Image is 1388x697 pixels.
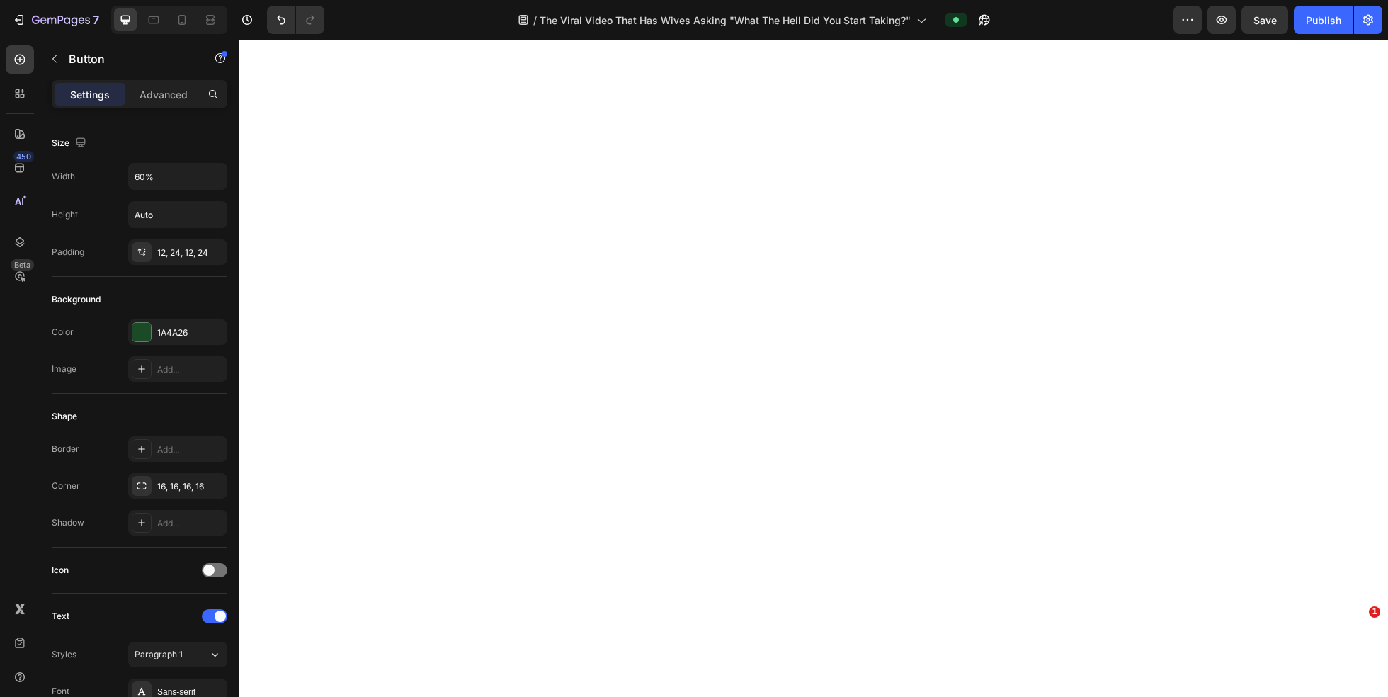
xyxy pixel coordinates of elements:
button: Publish [1294,6,1353,34]
span: Paragraph 1 [135,648,183,661]
div: Add... [157,517,224,530]
input: Auto [129,164,227,189]
div: Beta [11,259,34,271]
span: Save [1253,14,1277,26]
button: Save [1241,6,1288,34]
div: Shadow [52,516,84,529]
button: Paragraph 1 [128,642,227,667]
p: 7 [93,11,99,28]
div: Shape [52,410,77,423]
p: Button [69,50,189,67]
div: Styles [52,648,76,661]
span: 1 [1369,606,1380,618]
input: Auto [129,202,227,227]
div: Height [52,208,78,221]
p: Settings [70,87,110,102]
span: The Viral Video That Has Wives Asking "What The Hell Did You Start Taking?" [540,13,911,28]
div: 12, 24, 12, 24 [157,246,224,259]
iframe: Intercom live chat [1340,628,1374,662]
div: Padding [52,246,84,259]
div: Color [52,326,74,339]
div: Undo/Redo [267,6,324,34]
div: Width [52,170,75,183]
div: 450 [13,151,34,162]
div: Corner [52,480,80,492]
div: 1A4A26 [157,327,224,339]
div: Text [52,610,69,623]
span: / [533,13,537,28]
div: Size [52,134,89,153]
div: Image [52,363,76,375]
div: Background [52,293,101,306]
div: Border [52,443,79,455]
div: Icon [52,564,69,577]
div: 16, 16, 16, 16 [157,480,224,493]
iframe: Design area [239,40,1388,697]
div: Add... [157,363,224,376]
p: Advanced [140,87,188,102]
div: Add... [157,443,224,456]
div: Publish [1306,13,1341,28]
button: 7 [6,6,106,34]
